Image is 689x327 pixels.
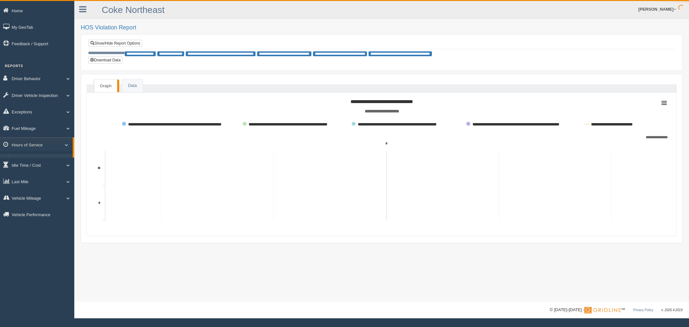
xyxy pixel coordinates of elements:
[550,307,683,313] div: © [DATE]-[DATE] - ™
[12,154,73,165] a: HOS Violations
[94,79,117,92] a: Graph
[88,57,122,64] button: Download Data
[122,79,142,92] a: Data
[81,25,683,31] h2: HOS Violation Report
[584,307,621,313] img: Gridline
[633,308,653,312] a: Privacy Policy
[102,5,165,15] a: Coke Northeast
[89,40,142,47] a: Show/Hide Report Options
[662,308,683,312] span: v. 2025.4.2019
